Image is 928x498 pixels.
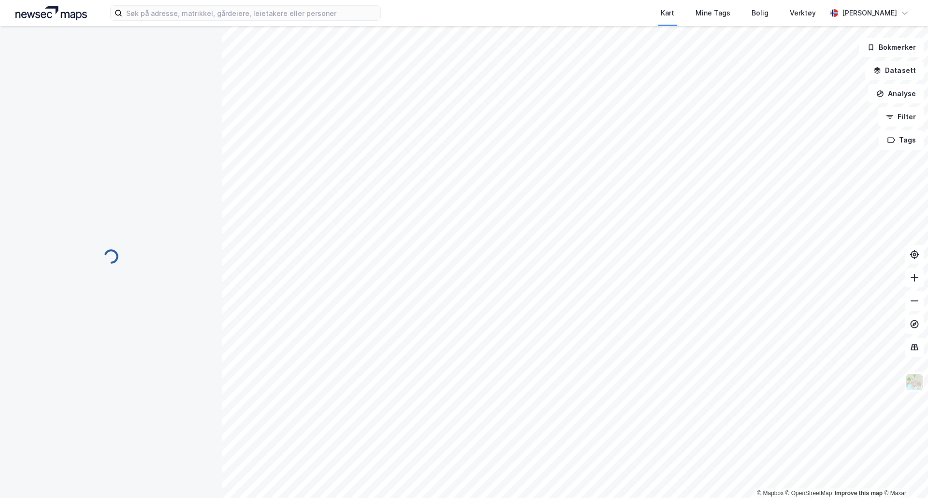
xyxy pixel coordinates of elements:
img: spinner.a6d8c91a73a9ac5275cf975e30b51cfb.svg [103,249,119,264]
img: logo.a4113a55bc3d86da70a041830d287a7e.svg [15,6,87,20]
div: Kontrollprogram for chat [880,452,928,498]
div: Mine Tags [696,7,730,19]
div: Verktøy [790,7,816,19]
a: OpenStreetMap [785,490,832,497]
button: Datasett [865,61,924,80]
a: Mapbox [757,490,783,497]
button: Bokmerker [859,38,924,57]
div: Kart [661,7,674,19]
button: Tags [879,130,924,150]
a: Improve this map [835,490,883,497]
input: Søk på adresse, matrikkel, gårdeiere, leietakere eller personer [122,6,380,20]
iframe: Chat Widget [880,452,928,498]
div: Bolig [752,7,768,19]
button: Analyse [868,84,924,103]
img: Z [905,373,924,391]
button: Filter [878,107,924,127]
div: [PERSON_NAME] [842,7,897,19]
